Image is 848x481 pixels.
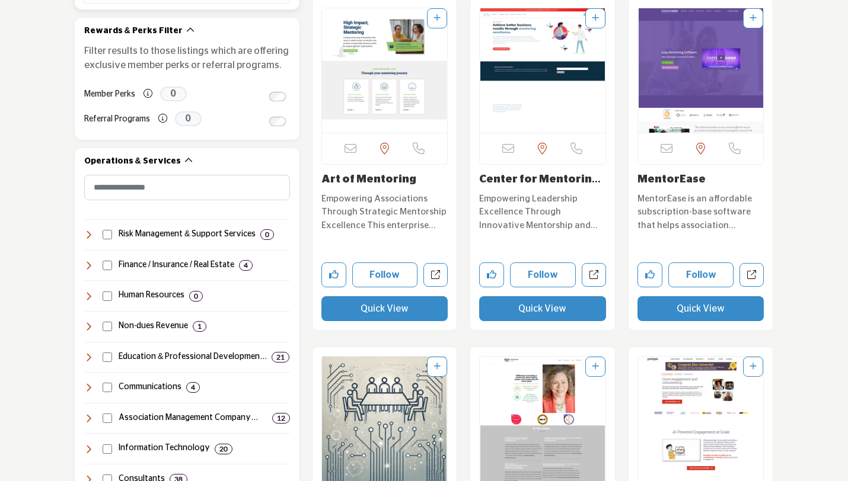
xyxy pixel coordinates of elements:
[239,260,253,271] div: 4 Results For Finance / Insurance / Real Estate
[186,382,200,393] div: 4 Results For Communications
[119,259,234,271] h4: Finance / Insurance / Real Estate: Financial management, accounting, insurance, banking, payroll,...
[322,8,448,133] img: Art of Mentoring
[322,357,448,481] a: Open Listing in new tab
[637,174,706,185] a: MentorEase
[84,156,181,168] h2: Operations & Services
[272,352,289,363] div: 21 Results For Education & Professional Development
[433,363,441,371] a: Add To List
[160,86,187,101] span: 0
[119,381,181,393] h4: Communications: Services for messaging, public relations, video production, webinars, and content...
[638,8,764,133] img: MentorEase
[265,230,269,239] b: 0
[592,363,599,371] a: Add To List
[215,444,232,454] div: 20 Results For Information Technology
[84,25,183,37] h2: Rewards & Perks Filter
[189,291,203,302] div: 0 Results For Human Resources
[479,174,606,187] h3: Center for Mentoring Excellence
[638,357,764,481] img: Protopia
[272,413,290,424] div: 12 Results For Association Management Company (AMC)
[668,262,734,287] button: Follow
[637,174,764,187] h3: MentorEase
[582,263,606,287] a: Open center-for-mentoring-excellence in new tab
[194,292,198,300] b: 0
[219,445,228,453] b: 20
[592,14,599,23] a: Add To List
[321,296,448,321] button: Quick View
[276,353,285,361] b: 21
[260,229,274,240] div: 0 Results For Risk Management & Support Services
[352,262,418,287] button: Follow
[480,357,605,481] a: Open Listing in new tab
[119,442,210,454] h4: Information Technology: Technology solutions, including software, cybersecurity, cloud computing,...
[750,14,757,23] a: Add To List
[479,262,504,287] button: Like company
[103,383,112,392] input: Select Communications checkbox
[321,174,416,185] a: Art of Mentoring
[119,320,188,332] h4: Non-dues Revenue: Programs like affinity partnerships, sponsorships, and other revenue-generating...
[103,261,112,270] input: Select Finance / Insurance / Real Estate checkbox
[103,352,112,362] input: Select Education & Professional Development checkbox
[119,290,184,302] h4: Human Resources: Services and solutions for employee management, benefits, recruiting, compliance...
[479,193,606,233] p: Empowering Leadership Excellence Through Innovative Mentorship and Strategic Collaboration. Renow...
[637,190,764,233] a: MentorEase is an affordable subscription-base software that helps association mentoring program a...
[197,322,202,331] b: 1
[638,357,764,481] a: Open Listing in new tab
[479,174,601,198] a: Center for Mentoring...
[119,412,267,424] h4: Association Management Company (AMC): Professional management, strategic guidance, and operationa...
[637,262,662,287] button: Like company
[84,109,150,130] label: Referral Programs
[175,111,202,126] span: 0
[433,14,441,23] a: Add To List
[321,174,448,187] h3: Art of Mentoring
[322,357,448,481] img: PolicyEngage
[322,8,448,133] a: Open Listing in new tab
[119,229,256,240] h4: Risk Management & Support Services: Services for cancellation insurance and transportation soluti...
[103,413,112,423] input: Select Association Management Company (AMC) checkbox
[119,351,267,363] h4: Education & Professional Development: Training, certification, career development, and learning s...
[103,322,112,331] input: Select Non-dues Revenue checkbox
[84,84,135,105] label: Member Perks
[739,263,764,287] a: Open mentorease in new tab
[480,357,605,481] img: MEBrennan Consulting
[423,263,448,287] a: Open art-of-mentoring in new tab
[750,363,757,371] a: Add To List
[84,44,290,72] p: Filter results to those listings which are offering exclusive member perks or referral programs.
[269,117,286,126] input: Switch to Referral Programs
[480,8,605,133] a: Open Listing in new tab
[479,190,606,233] a: Empowering Leadership Excellence Through Innovative Mentorship and Strategic Collaboration. Renow...
[321,190,448,233] a: Empowering Associations Through Strategic Mentorship Excellence This enterprise focuses on enrich...
[637,193,764,233] p: MentorEase is an affordable subscription-base software that helps association mentoring program a...
[480,8,605,133] img: Center for Mentoring Excellence
[321,193,448,233] p: Empowering Associations Through Strategic Mentorship Excellence This enterprise focuses on enrich...
[103,230,112,239] input: Select Risk Management & Support Services checkbox
[103,444,112,454] input: Select Information Technology checkbox
[510,262,576,287] button: Follow
[269,92,286,101] input: Switch to Member Perks
[638,8,764,133] a: Open Listing in new tab
[321,262,346,287] button: Like company
[191,383,195,392] b: 4
[244,261,248,270] b: 4
[479,296,606,321] button: Quick View
[277,414,285,422] b: 12
[84,175,290,200] input: Search Category
[103,291,112,301] input: Select Human Resources checkbox
[637,296,764,321] button: Quick View
[193,321,206,332] div: 1 Results For Non-dues Revenue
